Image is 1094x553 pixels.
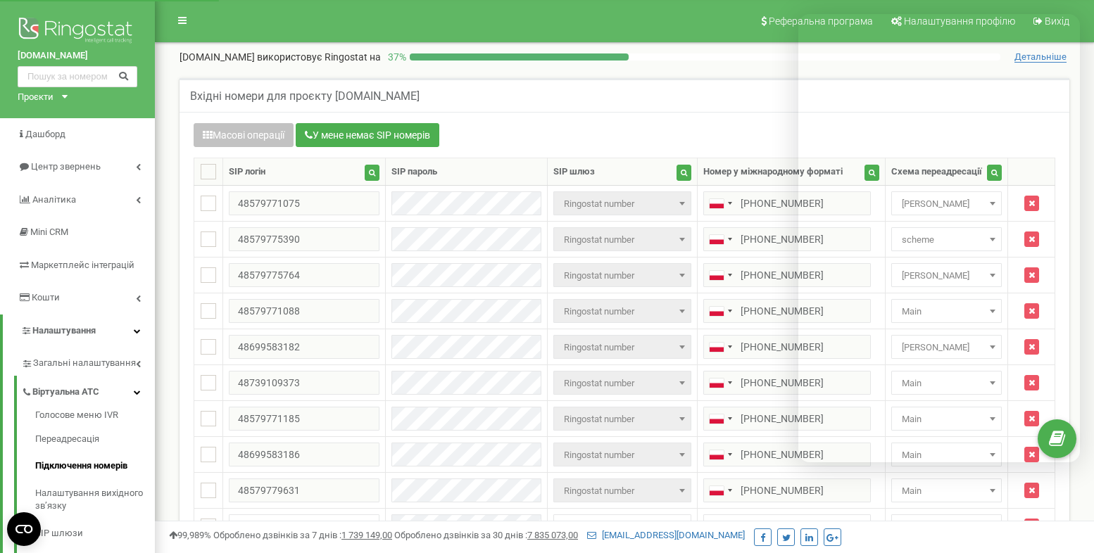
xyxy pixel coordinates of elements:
a: Налаштування [3,314,155,348]
div: Telephone country code [704,300,736,322]
div: Telephone country code [704,407,736,430]
span: Оброблено дзвінків за 30 днів : [394,530,578,540]
input: 512 345 678 [703,263,871,287]
span: Ringostat number [553,443,691,466]
a: SIP шлюзи [35,520,155,547]
span: Центр звернень [31,161,101,172]
div: Telephone country code [704,336,736,358]
u: 1 739 149,00 [341,530,392,540]
input: 512 345 678 [703,227,871,251]
button: Масові операції [194,123,294,147]
span: Ringostat number [553,478,691,502]
div: SIP логін [229,165,265,179]
div: Telephone country code [704,479,736,502]
img: Ringostat logo [18,14,137,49]
a: Віртуальна АТС [21,376,155,405]
div: Проєкти [18,91,54,104]
a: [DOMAIN_NAME] [18,49,137,63]
a: Підключення номерів [35,452,155,480]
div: Telephone country code [704,228,736,250]
p: [DOMAIN_NAME] [180,50,381,64]
input: 512 345 678 [703,407,871,431]
span: використовує Ringostat на [257,51,381,63]
span: Zadarma with registration [558,517,686,537]
span: Ringostat number [553,407,691,431]
span: Дашборд [25,129,65,139]
button: У мене немає SIP номерів [296,123,439,147]
span: Налаштування [32,325,96,336]
iframe: Intercom live chat [1046,473,1080,507]
div: Telephone country code [704,264,736,286]
a: Голосове меню IVR [35,409,155,426]
iframe: Intercom live chat [798,14,1080,462]
span: Anatoliy Bezsmertniy [896,517,997,537]
a: [EMAIL_ADDRESS][DOMAIN_NAME] [587,530,745,540]
span: Ringostat number [558,338,686,357]
span: Ringostat number [553,227,691,251]
input: 011 15-2345-6789 [703,514,871,538]
p: 37 % [381,50,410,64]
span: Ringostat number [558,445,686,465]
span: Mini CRM [30,227,68,237]
a: Загальні налаштування [21,347,155,376]
input: Пошук за номером [18,66,137,87]
span: Загальні налаштування [33,357,136,370]
div: Номер у міжнародному форматі [703,165,843,179]
span: Ringostat number [558,481,686,501]
input: 512 345 678 [703,191,871,215]
u: 7 835 073,00 [527,530,578,540]
span: Ringostat number [553,371,691,395]
span: Main [891,478,1002,502]
input: 512 345 678 [703,335,871,359]
span: Ringostat number [558,302,686,322]
span: Маркетплейс інтеграцій [31,260,134,270]
span: Оброблено дзвінків за 7 днів : [213,530,392,540]
h5: Вхідні номери для проєкту [DOMAIN_NAME] [190,90,420,103]
div: Telephone country code [704,371,736,394]
span: Ringostat number [558,409,686,429]
span: Anatoliy Bezsmertniy [891,514,1002,538]
input: 512 345 678 [703,443,871,466]
input: 512 345 678 [703,371,871,395]
span: Ringostat number [553,299,691,323]
span: Кошти [32,292,60,303]
input: 512 345 678 [703,299,871,323]
span: Ringostat number [558,194,686,214]
span: Main [896,481,997,501]
div: Telephone country code [704,192,736,215]
div: Telephone country code [704,515,736,538]
span: Zadarma with registration [553,514,691,538]
div: SIP шлюз [553,165,595,179]
span: 99,989% [169,530,211,540]
span: Ringostat number [553,191,691,215]
div: Telephone country code [704,443,736,466]
span: Ringostat number [558,266,686,286]
th: SIP пароль [385,158,548,186]
span: Ringostat number [553,335,691,359]
button: Open CMP widget [7,512,41,546]
a: Переадресація [35,426,155,453]
span: Реферальна програма [769,15,873,27]
span: Віртуальна АТС [32,386,99,399]
input: 512 345 678 [703,478,871,502]
span: Аналiтика [32,194,76,205]
span: Ringostat number [553,263,691,287]
span: Ringostat number [558,230,686,250]
span: Ringostat number [558,374,686,393]
a: Налаштування вихідного зв’язку [35,480,155,520]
